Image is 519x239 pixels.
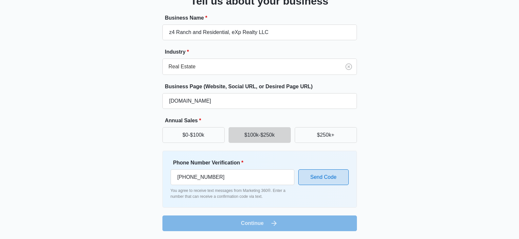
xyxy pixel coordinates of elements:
[162,93,357,109] input: e.g. janesplumbing.com
[165,83,360,91] label: Business Page (Website, Social URL, or Desired Page URL)
[298,169,349,185] button: Send Code
[173,159,297,167] label: Phone Number Verification
[162,25,357,40] input: e.g. Jane's Plumbing
[171,188,294,199] p: You agree to receive text messages from Marketing 360®. Enter a number that can receive a confirm...
[343,61,354,72] button: Clear
[171,169,294,185] input: Ex. +1-555-555-5555
[165,48,360,56] label: Industry
[165,14,360,22] label: Business Name
[229,127,291,143] button: $100k-$250k
[165,117,360,125] label: Annual Sales
[162,127,225,143] button: $0-$100k
[295,127,357,143] button: $250k+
